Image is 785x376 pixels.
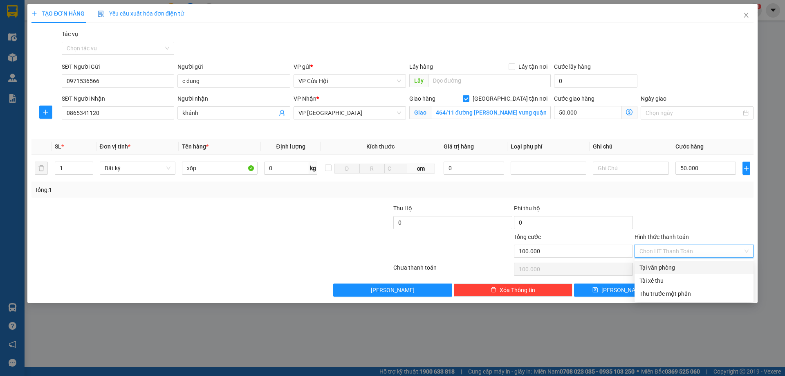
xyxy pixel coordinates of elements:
span: Tổng cước [514,234,541,240]
div: Chưa thanh toán [392,263,513,277]
span: Tên hàng [182,143,209,150]
span: [PERSON_NAME] [371,286,415,295]
button: [PERSON_NAME] [333,284,452,297]
span: Giao [409,106,431,119]
div: SĐT Người Nhận [62,94,174,103]
button: plus [39,106,52,119]
div: Tổng: 1 [35,185,303,194]
span: plus [31,11,37,16]
label: Tác vụ [62,31,78,37]
input: Cước giao hàng [554,106,621,119]
span: VPCH1309251023 [90,46,149,54]
span: Đơn vị tính [100,143,130,150]
th: Ghi chú [590,139,672,155]
label: Cước giao hàng [554,95,594,102]
input: Giao tận nơi [431,106,551,119]
button: Close [735,4,758,27]
input: VD: Bàn, Ghế [182,162,258,175]
button: save[PERSON_NAME] [574,284,663,297]
span: VP Cửa Hội [298,75,401,87]
span: Lấy [409,74,428,87]
label: Hình thức thanh toán [635,234,689,240]
span: Cước hàng [675,143,704,150]
button: deleteXóa Thông tin [454,284,573,297]
div: VP gửi [294,62,406,71]
input: Dọc đường [428,74,551,87]
img: logo [4,26,20,67]
input: 0 [444,162,505,175]
div: Người nhận [177,94,290,103]
img: icon [98,11,104,17]
span: Kích thước [366,143,395,150]
label: Cước lấy hàng [554,63,591,70]
span: Giao hàng [409,95,435,102]
span: Lấy hàng [409,63,433,70]
span: Bất kỳ [105,162,170,174]
div: Phí thu hộ [514,204,633,216]
span: [PERSON_NAME] [601,286,645,295]
span: kg [309,162,317,175]
span: TẠO ĐƠN HÀNG [31,10,85,17]
div: Tài xế thu [639,276,749,285]
span: SL [55,143,61,150]
span: cm [407,164,435,173]
span: [GEOGRAPHIC_DATA] tận nơi [469,94,551,103]
span: save [592,287,598,293]
input: Cước lấy hàng [554,74,637,88]
span: VP Đà Nẵng [298,107,401,119]
input: Ngày giao [646,108,741,117]
span: close [743,12,749,18]
strong: PHIẾU GỬI HÀNG [22,53,88,62]
input: R [359,164,385,173]
th: Loại phụ phí [507,139,590,155]
label: Ngày giao [641,95,666,102]
button: delete [35,162,48,175]
span: VP Nhận [294,95,316,102]
span: Thu Hộ [393,205,412,212]
div: Tại văn phòng [639,263,749,272]
div: Thu trước một phần [639,289,749,298]
span: delete [491,287,496,293]
div: Người gửi [177,62,290,71]
span: Lấy tận nơi [515,62,551,71]
div: SĐT Người Gửi [62,62,174,71]
span: Yêu cầu xuất hóa đơn điện tử [98,10,184,17]
strong: HÃNG XE HẢI HOÀNG GIA [29,8,81,26]
span: user-add [279,110,285,116]
input: D [334,164,359,173]
span: Giá trị hàng [444,143,474,150]
span: plus [40,109,52,115]
span: plus [743,165,750,171]
input: C [384,164,407,173]
input: Ghi Chú [593,162,668,175]
button: plus [742,162,750,175]
span: Định lượng [276,143,305,150]
span: Xóa Thông tin [500,286,535,295]
span: 42 [PERSON_NAME] - Vinh - [GEOGRAPHIC_DATA] [21,27,89,42]
span: dollar-circle [626,109,632,115]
